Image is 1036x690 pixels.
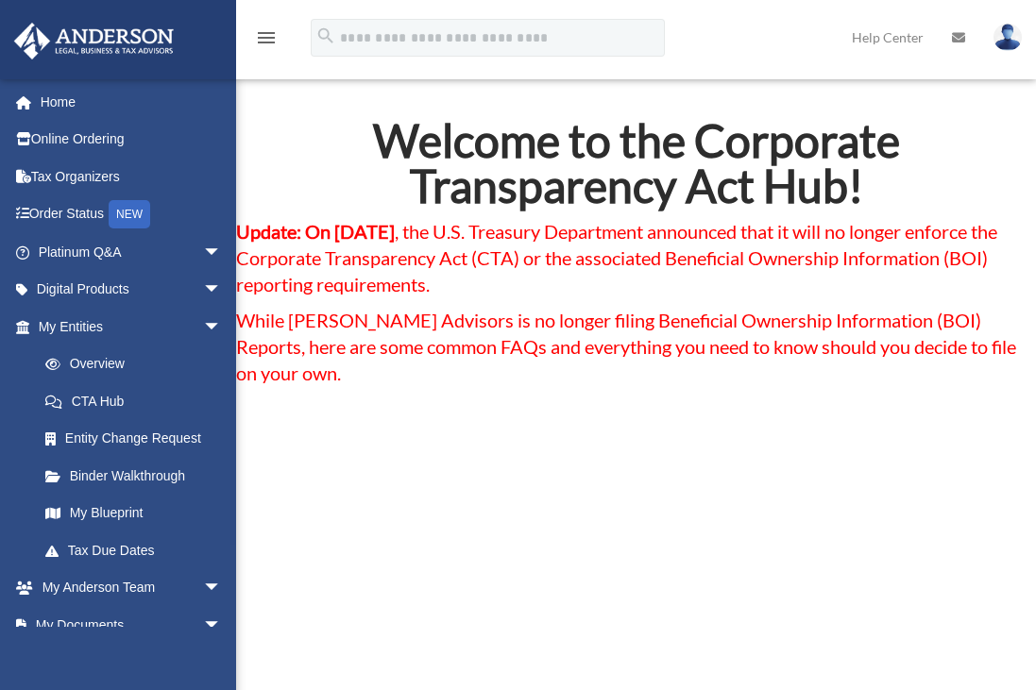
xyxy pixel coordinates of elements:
[26,457,250,495] a: Binder Walkthrough
[236,118,1036,218] h2: Welcome to the Corporate Transparency Act Hub!
[13,83,250,121] a: Home
[26,382,241,420] a: CTA Hub
[236,309,1016,384] span: While [PERSON_NAME] Advisors is no longer filing Beneficial Ownership Information (BOI) Reports, ...
[26,495,250,532] a: My Blueprint
[236,220,395,243] strong: Update: On [DATE]
[26,345,250,383] a: Overview
[13,271,250,309] a: Digital Productsarrow_drop_down
[8,23,179,59] img: Anderson Advisors Platinum Portal
[13,195,250,234] a: Order StatusNEW
[26,531,250,569] a: Tax Due Dates
[203,233,241,272] span: arrow_drop_down
[203,308,241,346] span: arrow_drop_down
[13,569,250,607] a: My Anderson Teamarrow_drop_down
[236,220,997,295] span: , the U.S. Treasury Department announced that it will no longer enforce the Corporate Transparenc...
[13,606,250,644] a: My Documentsarrow_drop_down
[109,200,150,228] div: NEW
[13,121,250,159] a: Online Ordering
[994,24,1022,51] img: User Pic
[255,33,278,49] a: menu
[13,158,250,195] a: Tax Organizers
[203,569,241,608] span: arrow_drop_down
[315,25,336,46] i: search
[13,308,250,345] a: My Entitiesarrow_drop_down
[203,606,241,645] span: arrow_drop_down
[26,420,250,458] a: Entity Change Request
[13,233,250,271] a: Platinum Q&Aarrow_drop_down
[203,271,241,310] span: arrow_drop_down
[255,26,278,49] i: menu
